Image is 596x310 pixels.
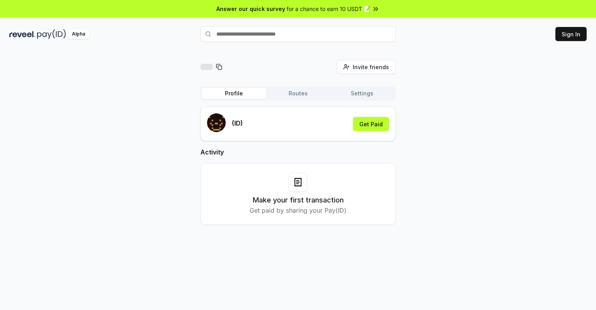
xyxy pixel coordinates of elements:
button: Routes [266,88,330,99]
p: Get paid by sharing your Pay(ID) [250,206,346,215]
p: (ID) [232,118,243,128]
button: Sign In [555,27,587,41]
span: for a chance to earn 10 USDT 📝 [287,5,370,13]
h2: Activity [200,147,396,157]
img: pay_id [37,29,66,39]
h3: Make your first transaction [253,195,344,206]
button: Invite friends [337,60,396,74]
span: Invite friends [353,63,389,71]
button: Profile [202,88,266,99]
span: Answer our quick survey [216,5,285,13]
button: Get Paid [353,117,389,131]
img: reveel_dark [9,29,36,39]
div: Alpha [68,29,89,39]
button: Settings [330,88,394,99]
